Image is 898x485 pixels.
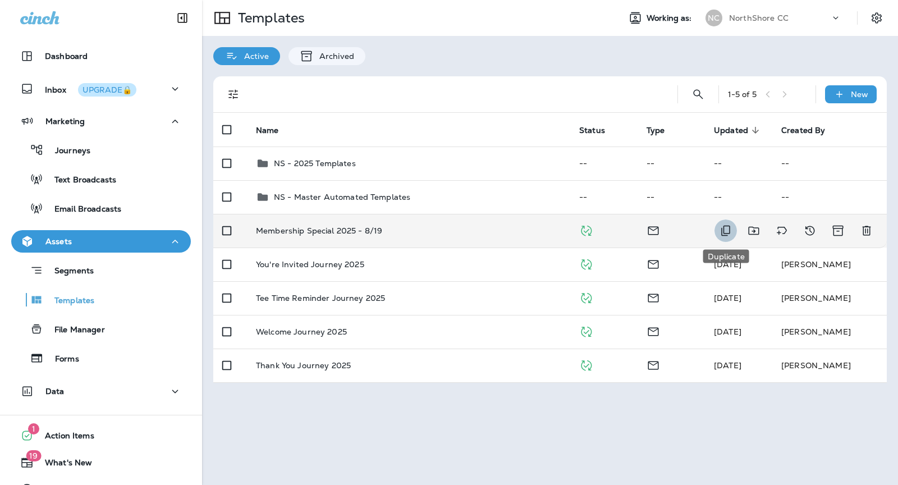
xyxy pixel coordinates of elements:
span: Brooks Mires [714,259,741,269]
span: Updated [714,125,763,135]
button: Archive [827,219,850,242]
button: Dashboard [11,45,191,67]
p: Active [239,52,269,61]
td: -- [638,147,705,180]
p: Text Broadcasts [43,175,116,186]
td: -- [772,147,887,180]
button: Email Broadcasts [11,196,191,220]
p: Forms [44,354,79,365]
p: Templates [233,10,305,26]
td: [PERSON_NAME] [772,315,887,349]
span: Published [579,225,593,235]
span: Updated [714,126,748,135]
p: NS - Master Automated Templates [274,193,410,202]
button: 1Action Items [11,424,191,447]
span: Action Items [34,431,94,445]
p: File Manager [43,325,105,336]
span: Status [579,125,620,135]
button: 19What's New [11,451,191,474]
p: Data [45,387,65,396]
span: Name [256,125,294,135]
button: UPGRADE🔒 [78,83,136,97]
td: [PERSON_NAME] [772,349,887,382]
button: InboxUPGRADE🔒 [11,77,191,100]
p: Templates [43,296,94,306]
span: Published [579,359,593,369]
span: 19 [26,450,41,461]
span: Brooks Mires [714,293,741,303]
p: You're Invited Journey 2025 [256,260,364,269]
span: Type [647,126,665,135]
td: -- [772,180,887,214]
p: Archived [314,52,354,61]
button: Text Broadcasts [11,167,191,191]
span: Email [647,225,660,235]
span: Created By [781,126,825,135]
span: Email [647,292,660,302]
span: Brooks Mires [714,327,741,337]
div: Duplicate [703,250,749,263]
p: Email Broadcasts [43,204,121,215]
p: NS - 2025 Templates [274,159,356,168]
span: Type [647,125,680,135]
p: Marketing [45,117,85,126]
span: What's New [34,458,92,472]
button: Delete [855,219,878,242]
p: Assets [45,237,72,246]
span: Published [579,292,593,302]
button: Move to folder [743,219,765,242]
p: Dashboard [45,52,88,61]
button: Marketing [11,110,191,132]
span: Email [647,258,660,268]
td: -- [638,180,705,214]
button: View Changelog [799,219,821,242]
span: Status [579,126,605,135]
span: Published [579,258,593,268]
button: Templates [11,288,191,312]
p: Journeys [44,146,90,157]
div: 1 - 5 of 5 [728,90,757,99]
span: Email [647,326,660,336]
button: Segments [11,258,191,282]
p: Segments [43,266,94,277]
div: NC [705,10,722,26]
p: Inbox [45,83,136,95]
span: Created By [781,125,840,135]
button: Forms [11,346,191,370]
button: Add tags [771,219,793,242]
p: Welcome Journey 2025 [256,327,347,336]
button: File Manager [11,317,191,341]
td: [PERSON_NAME] [772,248,887,281]
span: Name [256,126,279,135]
span: Brooks Mires [714,360,741,370]
span: 1 [28,423,39,434]
p: Thank You Journey 2025 [256,361,351,370]
td: [PERSON_NAME] [772,281,887,315]
td: -- [705,180,772,214]
td: -- [570,180,638,214]
button: Assets [11,230,191,253]
p: New [851,90,868,99]
button: Collapse Sidebar [167,7,198,29]
button: Duplicate [714,219,737,242]
span: Working as: [647,13,694,23]
span: Email [647,359,660,369]
button: Settings [867,8,887,28]
p: NorthShore CC [729,13,789,22]
div: UPGRADE🔒 [83,86,132,94]
button: Journeys [11,138,191,162]
span: Published [579,326,593,336]
p: Tee Time Reminder Journey 2025 [256,294,385,303]
p: Membership Special 2025 - 8/19 [256,226,382,235]
td: -- [570,147,638,180]
td: -- [705,147,772,180]
button: Filters [222,83,245,106]
button: Data [11,380,191,402]
button: Search Templates [687,83,709,106]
